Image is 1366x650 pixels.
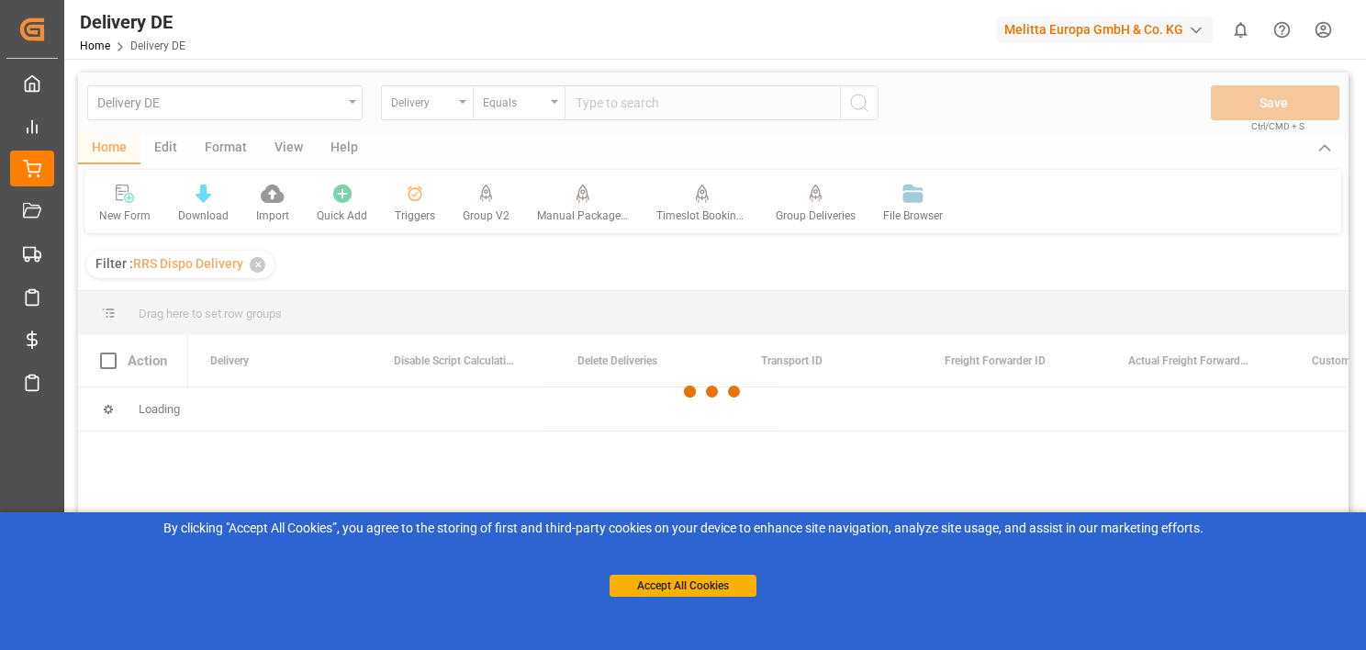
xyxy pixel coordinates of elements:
[1261,9,1303,50] button: Help Center
[80,8,185,36] div: Delivery DE
[1220,9,1261,50] button: show 0 new notifications
[13,519,1353,538] div: By clicking "Accept All Cookies”, you agree to the storing of first and third-party cookies on yo...
[997,12,1220,47] button: Melitta Europa GmbH & Co. KG
[610,575,756,597] button: Accept All Cookies
[997,17,1213,43] div: Melitta Europa GmbH & Co. KG
[80,39,110,52] a: Home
